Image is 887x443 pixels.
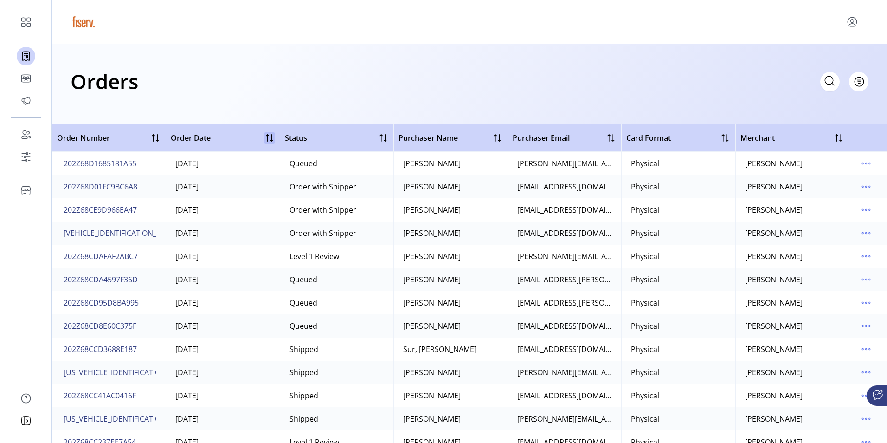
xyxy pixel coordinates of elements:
div: [PERSON_NAME][EMAIL_ADDRESS][PERSON_NAME][DOMAIN_NAME] [517,251,612,262]
div: [EMAIL_ADDRESS][DOMAIN_NAME] [517,320,612,332]
div: [PERSON_NAME][EMAIL_ADDRESS][DOMAIN_NAME] [517,158,612,169]
td: [DATE] [166,314,279,338]
div: [PERSON_NAME] [403,390,461,401]
td: [DATE] [166,268,279,291]
button: menu [859,295,874,310]
td: [DATE] [166,245,279,268]
div: [PERSON_NAME] [403,320,461,332]
span: Merchant [740,132,775,143]
div: Order with Shipper [289,228,356,239]
span: [VEHICLE_IDENTIFICATION_NUMBER] [64,228,190,239]
div: [PERSON_NAME] [745,158,803,169]
button: menu [845,14,860,29]
div: Order with Shipper [289,181,356,192]
div: Physical [631,274,659,285]
div: [PERSON_NAME] [745,228,803,239]
div: Physical [631,297,659,308]
button: 202Z68CC41AC0416F [62,388,138,403]
div: [EMAIL_ADDRESS][DOMAIN_NAME] [517,390,612,401]
td: [DATE] [166,407,279,430]
div: Physical [631,413,659,424]
button: [VEHICLE_IDENTIFICATION_NUMBER] [62,226,192,241]
div: Queued [289,274,317,285]
div: Shipped [289,413,318,424]
button: 202Z68CE9D966EA47 [62,202,139,217]
button: 202Z68CCD3688E187 [62,342,139,357]
td: [DATE] [166,198,279,221]
div: [PERSON_NAME] [403,367,461,378]
span: 202Z68CE9D966EA47 [64,204,137,215]
div: [PERSON_NAME] [745,274,803,285]
button: menu [859,272,874,287]
span: [US_VEHICLE_IDENTIFICATION_NUMBER] [64,413,203,424]
div: Physical [631,390,659,401]
button: menu [859,179,874,194]
div: [EMAIL_ADDRESS][PERSON_NAME][DOMAIN_NAME] [517,274,612,285]
div: [PERSON_NAME] [745,320,803,332]
button: menu [859,202,874,217]
span: Purchaser Email [513,132,570,143]
span: Purchaser Name [399,132,458,143]
div: [EMAIL_ADDRESS][DOMAIN_NAME] [517,204,612,215]
div: Queued [289,158,317,169]
td: [DATE] [166,291,279,314]
span: 202Z68CD8E60C375F [64,320,136,332]
div: Physical [631,344,659,355]
div: [PERSON_NAME] [745,297,803,308]
div: [PERSON_NAME] [745,251,803,262]
button: 202Z68CDAFAF2ABC7 [62,249,140,264]
div: Physical [631,367,659,378]
img: logo [71,9,96,35]
div: [EMAIL_ADDRESS][DOMAIN_NAME] [517,344,612,355]
span: 202Z68CC41AC0416F [64,390,136,401]
span: 202Z68CD95D8BA995 [64,297,139,308]
button: [US_VEHICLE_IDENTIFICATION_NUMBER] [62,365,205,380]
button: menu [859,156,874,171]
div: Shipped [289,367,318,378]
div: [PERSON_NAME] [403,204,461,215]
div: [PERSON_NAME][EMAIL_ADDRESS][PERSON_NAME][DOMAIN_NAME] [517,413,612,424]
div: [PERSON_NAME] [745,413,803,424]
button: 202Z68CD95D8BA995 [62,295,141,310]
div: Physical [631,204,659,215]
div: [PERSON_NAME] [403,413,461,424]
span: [US_VEHICLE_IDENTIFICATION_NUMBER] [64,367,203,378]
div: Physical [631,251,659,262]
div: [PERSON_NAME] [403,228,461,239]
div: [EMAIL_ADDRESS][DOMAIN_NAME] [517,228,612,239]
span: 202Z68CDAFAF2ABC7 [64,251,138,262]
div: [PERSON_NAME] [745,367,803,378]
button: [US_VEHICLE_IDENTIFICATION_NUMBER] [62,411,205,426]
div: Physical [631,158,659,169]
span: Order Date [171,132,211,143]
button: menu [859,249,874,264]
div: [PERSON_NAME] [403,158,461,169]
span: 202Z68CDA4597F36D [64,274,138,285]
button: menu [859,411,874,426]
div: [PERSON_NAME] [745,390,803,401]
button: menu [859,365,874,380]
span: Card Format [626,132,671,143]
div: Physical [631,320,659,332]
td: [DATE] [166,338,279,361]
div: Queued [289,297,317,308]
td: [DATE] [166,152,279,175]
div: Physical [631,181,659,192]
div: [PERSON_NAME] [745,181,803,192]
div: [EMAIL_ADDRESS][PERSON_NAME][DOMAIN_NAME] [517,297,612,308]
td: [DATE] [166,175,279,198]
div: Sur, [PERSON_NAME] [403,344,476,355]
span: 202Z68D01FC9BC6A8 [64,181,137,192]
button: 202Z68CDA4597F36D [62,272,140,287]
span: 202Z68CCD3688E187 [64,344,137,355]
div: Shipped [289,390,318,401]
div: [EMAIL_ADDRESS][DOMAIN_NAME] [517,181,612,192]
button: menu [859,342,874,357]
td: [DATE] [166,361,279,384]
h1: Orders [71,65,138,98]
div: [PERSON_NAME] [403,181,461,192]
div: [PERSON_NAME] [403,297,461,308]
button: menu [859,388,874,403]
button: menu [859,319,874,333]
div: [PERSON_NAME][EMAIL_ADDRESS][DOMAIN_NAME] [517,367,612,378]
